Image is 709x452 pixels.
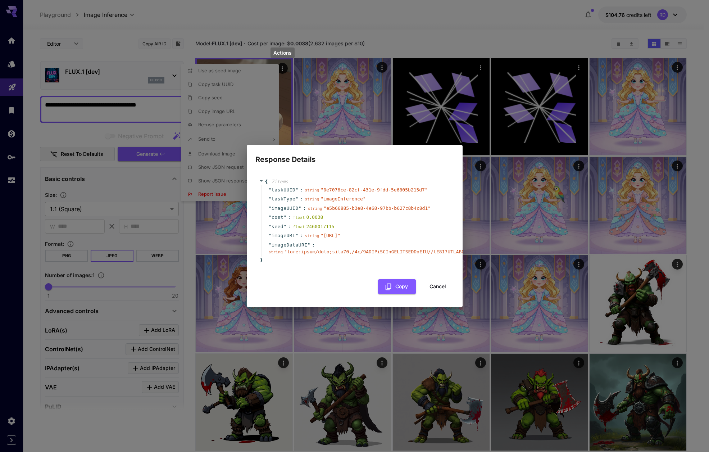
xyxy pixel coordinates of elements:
[308,242,310,248] span: "
[288,223,291,230] span: :
[269,196,272,202] span: "
[305,197,319,202] span: string
[295,233,298,238] span: "
[271,179,288,184] span: 7 item s
[312,241,315,249] span: :
[269,205,272,211] span: "
[300,232,303,239] span: :
[269,242,272,248] span: "
[269,233,272,238] span: "
[272,205,299,212] span: imageUUID
[269,214,272,220] span: "
[293,215,305,220] span: float
[272,241,308,249] span: imageDataURI
[283,224,286,229] span: "
[321,187,427,193] span: " 0e7076ce-82cf-431e-9fdd-5e6805b215d7 "
[288,214,291,221] span: :
[265,178,268,185] span: {
[283,214,286,220] span: "
[300,195,303,203] span: :
[422,279,454,294] button: Cancel
[272,186,296,194] span: taskUUID
[247,145,463,165] h2: Response Details
[321,233,340,238] span: " [URL] "
[293,223,334,230] div: 2460017115
[271,48,295,58] div: Actions
[272,214,283,221] span: cost
[300,186,303,194] span: :
[259,257,263,264] span: }
[321,196,365,202] span: " imageInference "
[293,214,323,221] div: 0.0038
[295,187,298,193] span: "
[324,205,431,211] span: " e5b66885-b3e8-4e68-97bb-b627c8b4c8d1 "
[378,279,416,294] button: Copy
[272,223,283,230] span: seed
[272,195,296,203] span: taskType
[308,206,322,211] span: string
[299,205,301,211] span: "
[272,232,296,239] span: imageURL
[269,224,272,229] span: "
[295,196,298,202] span: "
[269,250,283,254] span: string
[269,187,272,193] span: "
[303,205,306,212] span: :
[305,234,319,238] span: string
[305,188,319,193] span: string
[293,225,305,229] span: float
